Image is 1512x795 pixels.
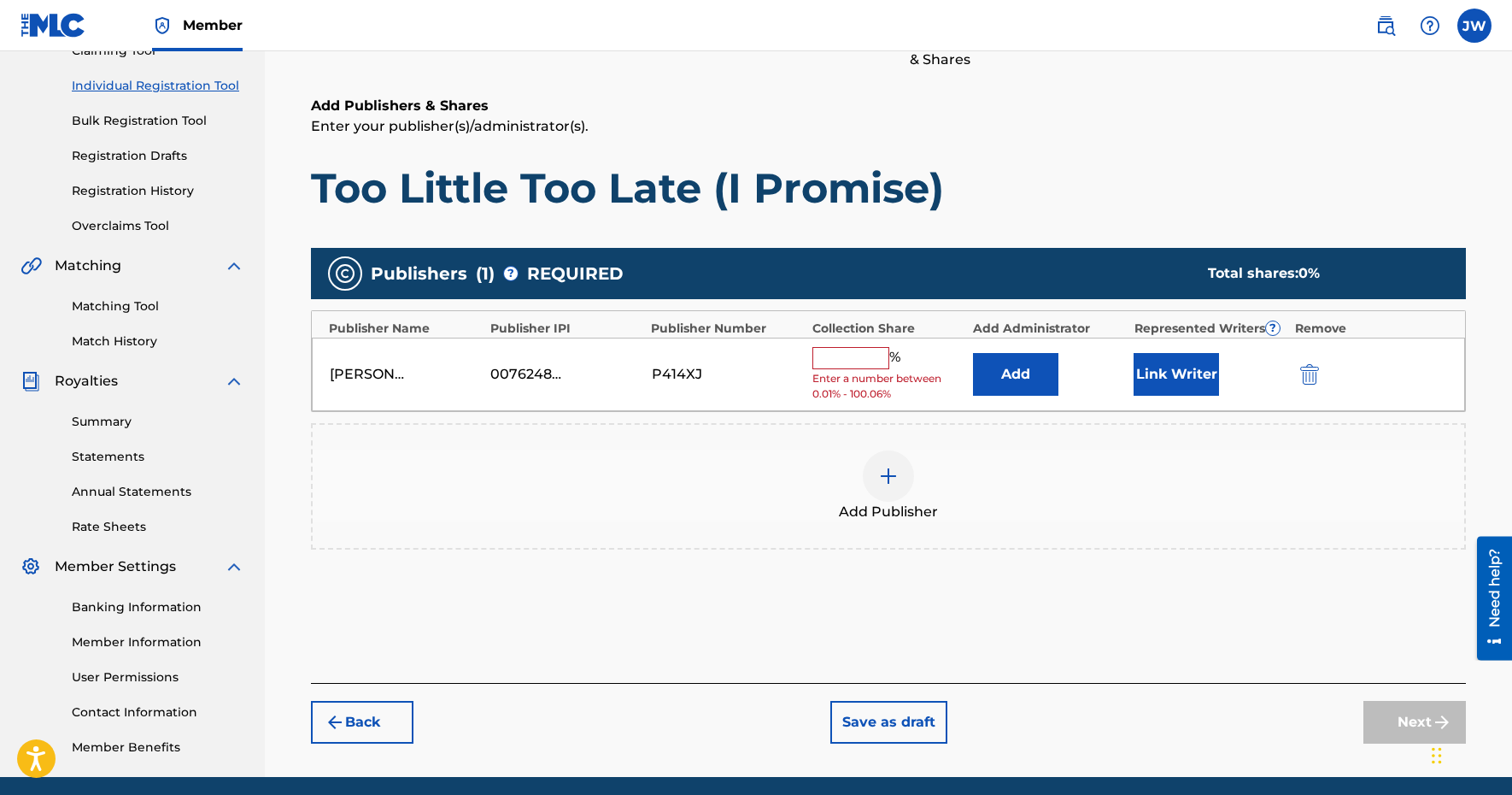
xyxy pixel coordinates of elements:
[72,598,244,616] a: Banking Information
[21,256,42,276] img: Matching
[21,13,86,38] img: MLC Logo
[311,96,1466,116] h6: Add Publishers & Shares
[651,320,804,338] div: Publisher Number
[335,263,355,284] img: publishers
[1134,320,1287,338] div: Represented Writers
[973,353,1058,396] button: Add
[1375,15,1396,36] img: search
[72,704,244,721] a: Contact Information
[21,371,41,392] img: Royalties
[1134,353,1219,396] button: Link Writer
[490,320,643,338] div: Publisher IPI
[72,77,244,95] a: Individual Registration Tool
[830,701,947,744] button: Save as draft
[55,371,118,392] span: Royalties
[72,448,244,466] a: Statements
[812,371,964,402] span: Enter a number between 0.01% - 100.06%
[72,297,244,315] a: Matching Tool
[527,261,624,286] span: REQUIRED
[1420,15,1440,36] img: help
[1295,320,1448,338] div: Remove
[1208,263,1432,284] div: Total shares:
[504,267,518,280] span: ?
[224,256,244,276] img: expand
[1298,265,1320,281] span: 0 %
[72,112,244,130] a: Bulk Registration Tool
[812,320,965,338] div: Collection Share
[72,633,244,651] a: Member Information
[224,556,244,577] img: expand
[72,518,244,536] a: Rate Sheets
[1300,364,1319,385] img: 12a2ab48e56ec057fbd8.svg
[371,261,467,286] span: Publishers
[72,739,244,757] a: Member Benefits
[72,668,244,686] a: User Permissions
[152,15,173,36] img: Top Rightsholder
[311,116,1466,137] p: Enter your publisher(s)/administrator(s).
[19,12,42,91] div: Need help?
[311,701,413,744] button: Back
[973,320,1126,338] div: Add Administrator
[72,147,244,165] a: Registration Drafts
[72,333,244,350] a: Match History
[72,413,244,431] a: Summary
[1266,321,1280,335] span: ?
[311,162,1466,214] h1: Too Little Too Late (I Promise)
[72,483,244,501] a: Annual Statements
[889,347,905,369] span: %
[21,556,41,577] img: Member Settings
[55,256,121,276] span: Matching
[1432,730,1442,781] div: Drag
[325,712,345,733] img: 7ee5dd4eb1f8a8e3ef2f.svg
[476,261,495,286] span: ( 1 )
[329,320,482,338] div: Publisher Name
[224,371,244,392] img: expand
[1464,537,1512,661] iframe: Resource Center
[72,217,244,235] a: Overclaims Tool
[55,556,176,577] span: Member Settings
[1457,9,1491,43] div: User Menu
[878,466,899,486] img: add
[183,15,243,35] span: Member
[1427,713,1512,795] iframe: Chat Widget
[1413,9,1447,43] div: Help
[839,502,938,522] span: Add Publisher
[1368,9,1403,43] a: Public Search
[72,182,244,200] a: Registration History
